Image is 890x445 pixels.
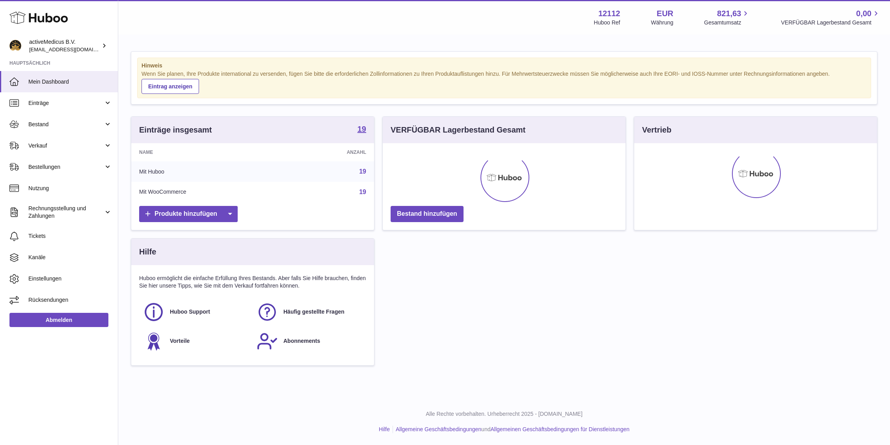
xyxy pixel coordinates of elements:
a: Vorteile [143,331,249,352]
span: Einträge [28,99,104,107]
span: Huboo Support [170,308,210,316]
th: Name [131,143,287,161]
strong: EUR [657,8,673,19]
a: 19 [359,168,366,175]
span: Nutzung [28,185,112,192]
h3: Vertrieb [642,125,671,135]
span: 0,00 [856,8,871,19]
th: Anzahl [287,143,374,161]
img: info@activemedicus.com [9,40,21,52]
span: VERFÜGBAR Lagerbestand Gesamt [781,19,881,26]
h3: Einträge insgesamt [139,125,212,135]
a: Bestand hinzufügen [391,206,464,222]
span: Abonnements [283,337,320,345]
div: Währung [651,19,674,26]
li: und [393,426,629,433]
a: 0,00 VERFÜGBAR Lagerbestand Gesamt [781,8,881,26]
strong: Hinweis [142,62,867,69]
a: Abonnements [257,331,362,352]
span: Bestellungen [28,163,104,171]
span: Häufig gestellte Fragen [283,308,344,316]
a: Hilfe [379,426,390,432]
span: Rechnungsstellung und Zahlungen [28,205,104,220]
a: Abmelden [9,313,108,327]
h3: VERFÜGBAR Lagerbestand Gesamt [391,125,525,135]
td: Mit Huboo [131,161,287,182]
span: Einstellungen [28,275,112,282]
a: Allgemeine Geschäftsbedingungen [396,426,481,432]
a: 19 [357,125,366,135]
span: Kanäle [28,254,112,261]
strong: 12112 [598,8,620,19]
a: Allgemeinen Geschäftsbedingungen für Dienstleistungen [490,426,629,432]
p: Huboo ermöglicht die einfache Erfüllung Ihres Bestands. Aber falls Sie Hilfe brauchen, finden Sie... [139,275,366,290]
div: Huboo Ref [594,19,620,26]
div: Wenn Sie planen, Ihre Produkte international zu versenden, fügen Sie bitte die erforderlichen Zol... [142,70,867,94]
span: Rücksendungen [28,296,112,304]
strong: 19 [357,125,366,133]
span: 821,63 [717,8,741,19]
span: [EMAIL_ADDRESS][DOMAIN_NAME] [29,46,116,52]
span: Verkauf [28,142,104,150]
span: Tickets [28,232,112,240]
a: Häufig gestellte Fragen [257,301,362,323]
div: activeMedicus B.V. [29,38,100,53]
span: Mein Dashboard [28,78,112,86]
span: Vorteile [170,337,190,345]
a: 821,63 Gesamtumsatz [704,8,750,26]
td: Mit WooCommerce [131,182,287,202]
p: Alle Rechte vorbehalten. Urheberrecht 2025 - [DOMAIN_NAME] [125,410,884,418]
span: Bestand [28,121,104,128]
a: 19 [359,189,366,195]
a: Produkte hinzufügen [139,206,238,222]
a: Huboo Support [143,301,249,323]
h3: Hilfe [139,247,156,257]
a: Eintrag anzeigen [142,79,199,94]
span: Gesamtumsatz [704,19,750,26]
